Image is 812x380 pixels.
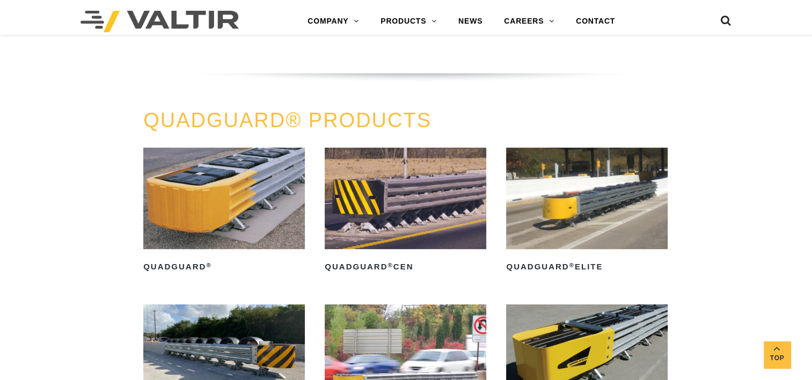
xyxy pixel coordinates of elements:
a: NEWS [448,11,493,32]
h2: QuadGuard [143,259,305,276]
sup: ® [206,262,211,268]
a: Top [764,341,791,368]
span: Top [764,352,791,364]
a: QuadGuard®CEN [325,148,486,275]
h2: QuadGuard Elite [506,259,668,276]
a: QuadGuard® [143,148,305,275]
sup: ® [387,262,393,268]
a: PRODUCTS [370,11,448,32]
a: CAREERS [493,11,565,32]
sup: ® [569,262,575,268]
img: Valtir [81,11,239,32]
a: COMPANY [297,11,370,32]
a: QUADGUARD® PRODUCTS [143,109,431,131]
a: CONTACT [565,11,626,32]
a: QuadGuard®Elite [506,148,668,275]
h2: QuadGuard CEN [325,259,486,276]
